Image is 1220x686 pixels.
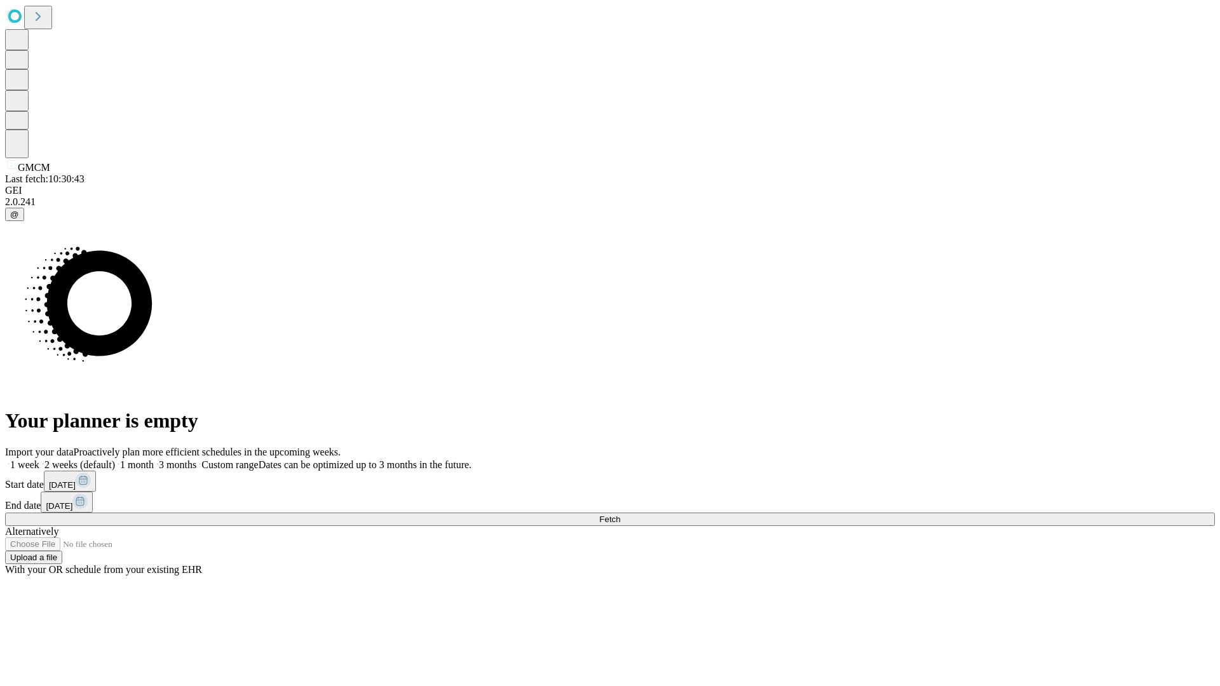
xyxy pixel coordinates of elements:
[5,409,1215,433] h1: Your planner is empty
[5,173,85,184] span: Last fetch: 10:30:43
[5,185,1215,196] div: GEI
[74,447,341,457] span: Proactively plan more efficient schedules in the upcoming weeks.
[120,459,154,470] span: 1 month
[46,501,72,511] span: [DATE]
[201,459,258,470] span: Custom range
[18,162,50,173] span: GMCM
[5,564,202,575] span: With your OR schedule from your existing EHR
[5,526,58,537] span: Alternatively
[599,514,620,524] span: Fetch
[44,459,115,470] span: 2 weeks (default)
[10,459,39,470] span: 1 week
[5,471,1215,492] div: Start date
[5,513,1215,526] button: Fetch
[5,447,74,457] span: Import your data
[259,459,471,470] span: Dates can be optimized up to 3 months in the future.
[44,471,96,492] button: [DATE]
[49,480,76,490] span: [DATE]
[41,492,93,513] button: [DATE]
[159,459,196,470] span: 3 months
[10,210,19,219] span: @
[5,208,24,221] button: @
[5,492,1215,513] div: End date
[5,196,1215,208] div: 2.0.241
[5,551,62,564] button: Upload a file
